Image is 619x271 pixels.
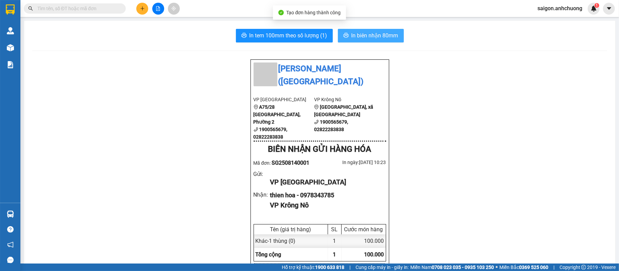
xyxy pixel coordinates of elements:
[338,29,404,42] button: printerIn biên nhận 80mm
[254,143,386,156] div: BIÊN NHẬN GỬI HÀNG HÓA
[343,226,384,233] div: Cước món hàng
[606,5,612,12] span: caret-down
[7,61,14,68] img: solution-icon
[314,96,375,103] li: VP Krông Nô
[314,104,373,117] b: [GEOGRAPHIC_DATA], xã [GEOGRAPHIC_DATA]
[168,3,180,15] button: aim
[270,191,380,200] div: thien hoa - 0978343785
[410,264,494,271] span: Miền Nam
[7,257,14,263] span: message
[156,6,160,11] span: file-add
[596,3,598,8] span: 1
[136,3,148,15] button: plus
[254,62,386,88] li: [PERSON_NAME] ([GEOGRAPHIC_DATA])
[241,33,247,39] span: printer
[254,105,258,109] span: environment
[343,33,349,39] span: printer
[315,265,344,270] strong: 1900 633 818
[314,120,319,124] span: phone
[152,3,164,15] button: file-add
[496,266,498,269] span: ⚪️
[314,119,348,132] b: 1900565679, 02822283838
[356,264,409,271] span: Cung cấp máy in - giấy in:
[519,265,548,270] strong: 0369 525 060
[272,160,309,166] span: SG2508140001
[256,251,281,258] span: Tổng cộng
[7,226,14,233] span: question-circle
[37,5,118,12] input: Tìm tên, số ĐT hoặc mã đơn
[351,31,398,40] span: In biên nhận 80mm
[328,234,342,248] div: 1
[364,251,384,258] span: 100.000
[270,200,380,211] div: VP Krông Nô
[236,29,333,42] button: printerIn tem 100mm theo số lượng (1)
[6,4,15,15] img: logo-vxr
[7,211,14,218] img: warehouse-icon
[254,170,270,178] div: Gửi :
[140,6,145,11] span: plus
[282,264,344,271] span: Hỗ trợ kỹ thuật:
[270,177,380,187] div: VP [GEOGRAPHIC_DATA]
[254,159,320,167] div: Mã đơn:
[254,96,314,103] li: VP [GEOGRAPHIC_DATA]
[256,226,326,233] div: Tên (giá trị hàng)
[349,264,350,271] span: |
[603,3,615,15] button: caret-down
[7,44,14,51] img: warehouse-icon
[254,127,288,140] b: 1900565679, 02822283838
[28,6,33,11] span: search
[254,191,270,199] div: Nhận :
[250,31,327,40] span: In tem 100mm theo số lượng (1)
[278,10,284,15] span: check-circle
[7,27,14,34] img: warehouse-icon
[7,241,14,248] span: notification
[591,5,597,12] img: icon-new-feature
[432,265,494,270] strong: 0708 023 035 - 0935 103 250
[499,264,548,271] span: Miền Bắc
[254,127,258,132] span: phone
[553,264,554,271] span: |
[314,105,319,109] span: environment
[171,6,176,11] span: aim
[256,238,296,244] span: Khác - 1 thùng (0)
[320,159,386,166] div: In ngày: [DATE] 10:23
[532,4,588,13] span: saigon.anhchuong
[333,251,336,258] span: 1
[330,226,340,233] div: SL
[254,104,301,125] b: A75/28 [GEOGRAPHIC_DATA], Phường 2
[342,234,386,248] div: 100.000
[287,10,341,15] span: Tạo đơn hàng thành công
[581,265,586,270] span: copyright
[595,3,599,8] sup: 1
